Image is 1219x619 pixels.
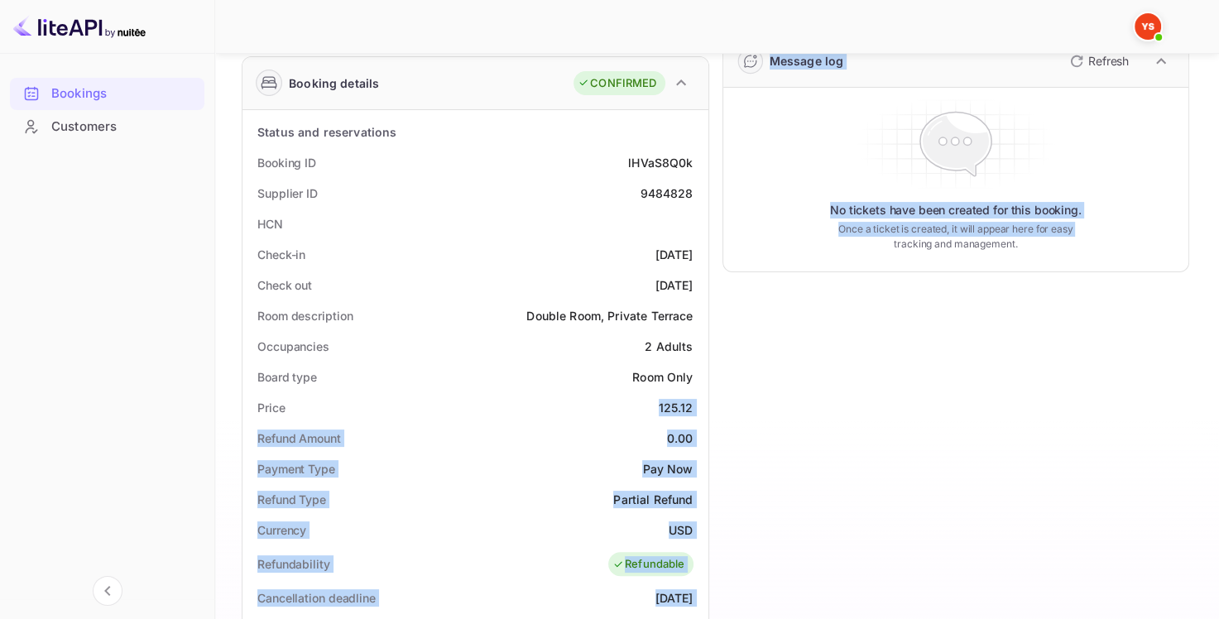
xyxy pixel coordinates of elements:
div: Customers [10,111,204,143]
div: Board type [257,368,317,386]
div: Supplier ID [257,185,318,202]
div: Refundable [612,556,685,573]
img: LiteAPI logo [13,13,146,40]
a: Bookings [10,78,204,108]
a: Customers [10,111,204,142]
div: Refundability [257,555,330,573]
img: Yandex Support [1135,13,1161,40]
div: Price [257,399,286,416]
div: 125.12 [659,399,693,416]
div: Booking details [289,74,379,92]
div: CONFIRMED [578,75,656,92]
button: Collapse navigation [93,576,122,606]
div: USD [669,521,693,539]
div: [DATE] [655,589,693,607]
div: Double Room, Private Terrace [526,307,693,324]
div: Refund Amount [257,429,341,447]
div: HCN [257,215,283,233]
div: Cancellation deadline [257,589,376,607]
div: 9484828 [640,185,693,202]
div: Room description [257,307,353,324]
div: Occupancies [257,338,329,355]
p: Refresh [1088,52,1129,70]
div: Currency [257,521,306,539]
p: Once a ticket is created, it will appear here for easy tracking and management. [831,222,1080,252]
div: Bookings [51,84,196,103]
div: lHVaS8Q0k [628,154,693,171]
div: Payment Type [257,460,335,477]
div: Message log [770,52,844,70]
div: [DATE] [655,276,693,294]
div: Bookings [10,78,204,110]
div: 0.00 [667,429,693,447]
div: Customers [51,118,196,137]
div: [DATE] [655,246,693,263]
div: Booking ID [257,154,316,171]
div: Pay Now [642,460,693,477]
p: No tickets have been created for this booking. [830,202,1082,218]
div: 2 Adults [645,338,693,355]
div: Status and reservations [257,123,396,141]
div: Partial Refund [613,491,693,508]
div: Room Only [632,368,693,386]
div: Refund Type [257,491,326,508]
div: Check out [257,276,312,294]
div: Check-in [257,246,305,263]
button: Refresh [1060,48,1135,74]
